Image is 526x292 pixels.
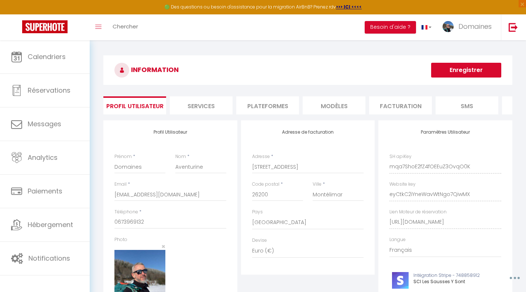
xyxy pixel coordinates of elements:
[22,20,68,33] img: Super Booking
[431,63,501,78] button: Enregistrer
[161,242,165,251] span: ×
[389,181,416,188] label: Website key
[437,14,501,40] a: ... Domaines
[28,86,71,95] span: Réservations
[28,220,73,229] span: Hébergement
[28,119,61,128] span: Messages
[113,23,138,30] span: Chercher
[389,236,406,243] label: Langue
[443,21,454,32] img: ...
[114,181,127,188] label: Email
[28,186,62,196] span: Paiements
[252,181,279,188] label: Code postal
[103,55,512,85] h3: INFORMATION
[28,153,58,162] span: Analytics
[114,236,127,243] label: Photo
[252,153,270,160] label: Adresse
[175,153,186,160] label: Nom
[509,23,518,32] img: logout
[389,130,501,135] h4: Paramètres Utilisateur
[114,130,226,135] h4: Profil Utilisateur
[369,96,432,114] li: Facturation
[103,96,166,114] li: Profil Utilisateur
[413,272,492,279] p: Intégration Stripe - 748858912
[389,153,412,160] label: SH apiKey
[114,209,138,216] label: Téléphone
[107,14,144,40] a: Chercher
[389,209,447,216] label: Lien Moteur de réservation
[28,254,70,263] span: Notifications
[336,4,362,10] a: >>> ICI <<<<
[413,278,465,285] span: SCI Les Sausses Y Sont
[436,96,498,114] li: SMS
[170,96,233,114] li: Services
[114,153,132,160] label: Prénom
[458,22,492,31] span: Domaines
[161,243,165,250] button: Close
[365,21,416,34] button: Besoin d'aide ?
[28,52,66,61] span: Calendriers
[252,237,267,244] label: Devise
[392,272,409,289] img: stripe-logo.jpeg
[236,96,299,114] li: Plateformes
[252,130,364,135] h4: Adresse de facturation
[252,209,263,216] label: Pays
[313,181,322,188] label: Ville
[303,96,365,114] li: MODÈLES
